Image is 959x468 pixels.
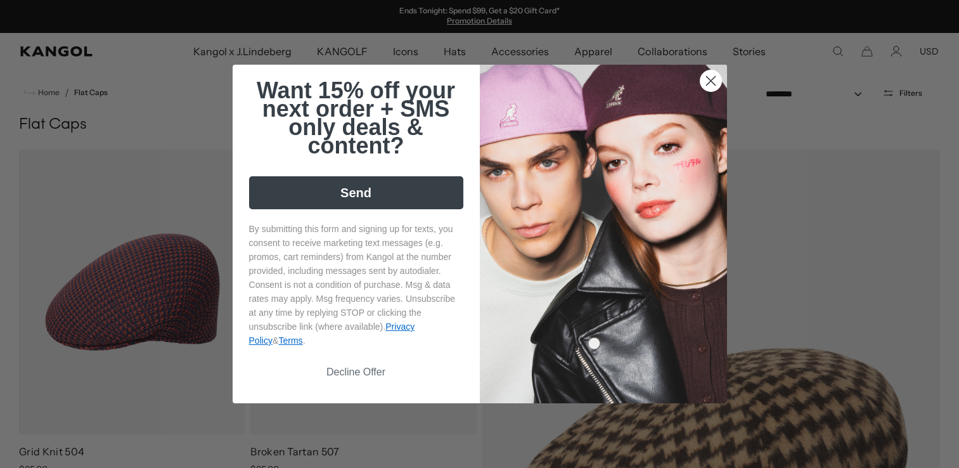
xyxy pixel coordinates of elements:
[249,176,463,209] button: Send
[700,70,722,92] button: Close dialog
[249,360,463,384] button: Decline Offer
[480,65,727,403] img: 4fd34567-b031-494e-b820-426212470989.jpeg
[257,77,455,159] span: Want 15% off your next order + SMS only deals & content?
[249,222,463,348] p: By submitting this form and signing up for texts, you consent to receive marketing text messages ...
[278,335,302,346] a: Terms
